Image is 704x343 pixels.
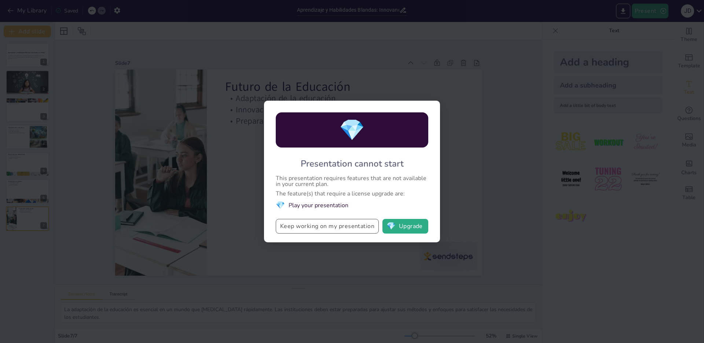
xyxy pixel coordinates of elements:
span: diamond [339,116,365,144]
div: The feature(s) that require a license upgrade are: [276,191,428,197]
li: Play your presentation [276,200,428,210]
button: diamondUpgrade [382,219,428,234]
button: Keep working on my presentation [276,219,379,234]
div: Presentation cannot start [301,158,404,169]
div: This presentation requires features that are not available in your current plan. [276,175,428,187]
span: diamond [386,223,396,230]
span: diamond [276,200,285,210]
